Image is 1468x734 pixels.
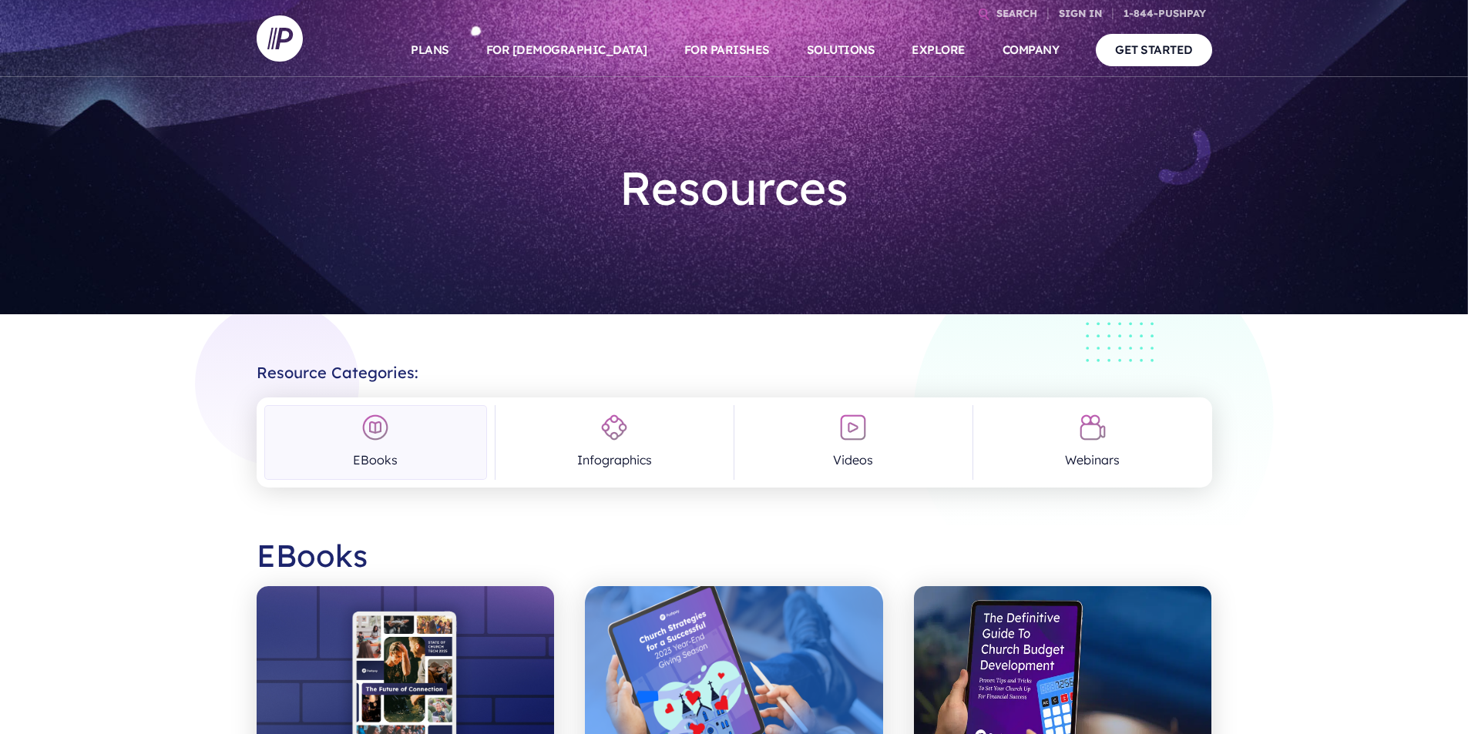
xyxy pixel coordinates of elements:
a: FOR PARISHES [684,23,770,77]
a: EBooks [264,405,487,480]
a: FOR [DEMOGRAPHIC_DATA] [486,23,647,77]
h1: Resources [508,148,961,228]
h2: EBooks [257,525,1212,586]
a: PLANS [411,23,449,77]
a: Webinars [981,405,1204,480]
img: EBooks Icon [361,414,389,441]
a: Videos [742,405,965,480]
a: SOLUTIONS [807,23,875,77]
img: Webinars Icon [1079,414,1107,441]
h2: Resource Categories: [257,351,1212,382]
a: COMPANY [1003,23,1060,77]
a: EXPLORE [912,23,966,77]
a: GET STARTED [1096,34,1212,65]
img: Infographics Icon [600,414,628,441]
img: Videos Icon [839,414,867,441]
a: Infographics [503,405,726,480]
